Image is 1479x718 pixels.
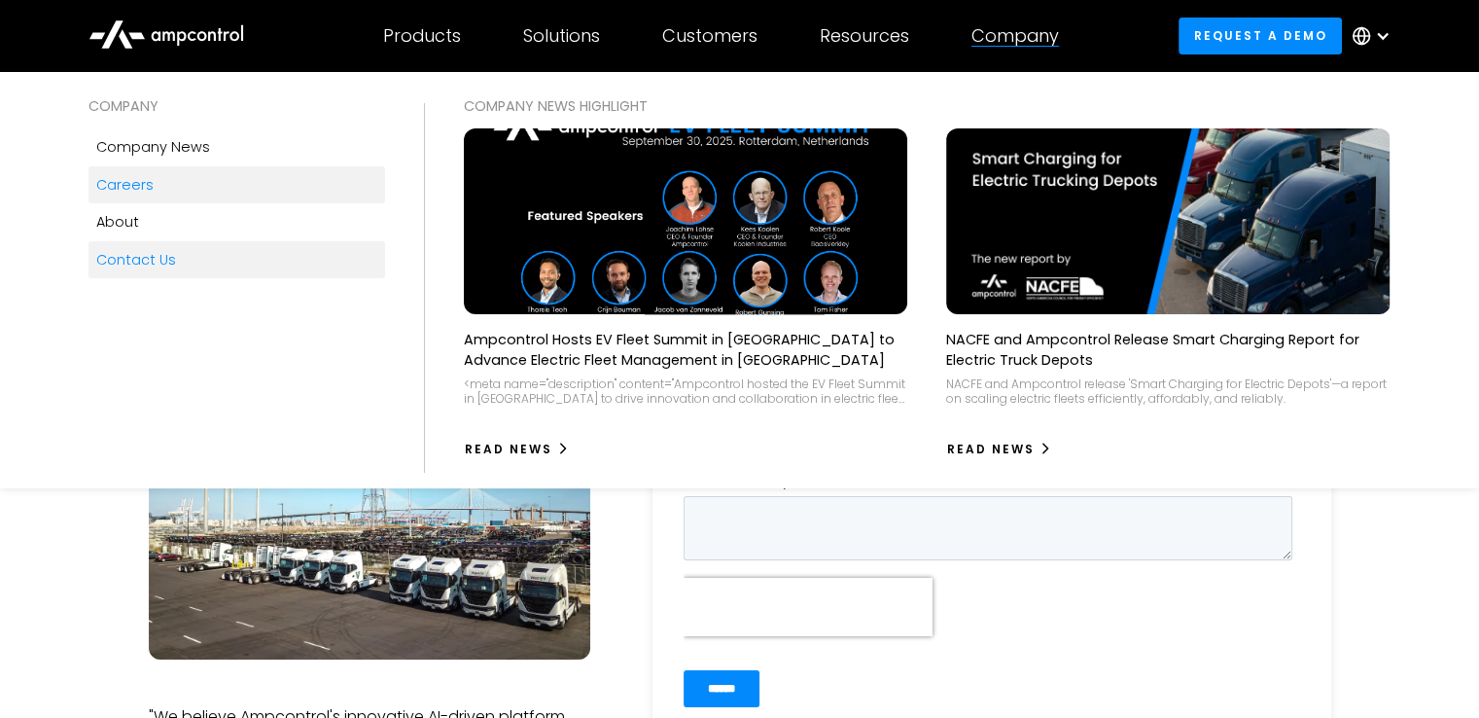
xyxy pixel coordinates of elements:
[820,25,909,47] div: Resources
[88,203,385,240] a: About
[464,95,1391,117] div: COMPANY NEWS Highlight
[88,166,385,203] a: Careers
[383,25,461,47] div: Products
[523,25,600,47] div: Solutions
[662,25,757,47] div: Customers
[946,434,1052,465] a: Read News
[464,330,907,369] p: Ampcontrol Hosts EV Fleet Summit in [GEOGRAPHIC_DATA] to Advance Electric Fleet Management in [GE...
[464,434,570,465] a: Read News
[946,377,1390,407] div: NACFE and Ampcontrol release 'Smart Charging for Electric Depots'—a report on scaling electric fl...
[1179,18,1342,54] a: Request a demo
[96,249,176,270] div: Contact Us
[464,377,907,407] div: <meta name="description" content="Ampcontrol hosted the EV Fleet Summit in [GEOGRAPHIC_DATA] to d...
[88,95,385,117] div: COMPANY
[947,441,1035,458] div: Read News
[88,128,385,165] a: Company news
[465,441,552,458] div: Read News
[96,136,210,158] div: Company news
[96,174,154,196] div: Careers
[946,330,1390,369] p: NACFE and Ampcontrol Release Smart Charging Report for Electric Truck Depots
[971,25,1059,47] div: Company
[96,211,139,233] div: About
[88,241,385,278] a: Contact Us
